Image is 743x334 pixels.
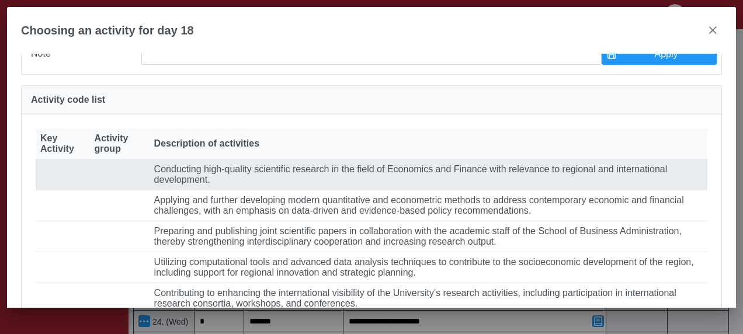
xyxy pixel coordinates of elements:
[703,21,722,40] button: close
[21,24,194,37] span: Choosing an activity for day 18
[154,164,668,185] font: Conducting high-quality scientific research in the field of Economics and Finance with relevance ...
[154,288,676,308] font: Contributing to enhancing the international visibility of the University's research activities, i...
[154,195,684,215] font: Applying and further developing modern quantitative and econometric methods to address contempora...
[154,138,260,149] span: Description of activities
[26,44,141,65] label: Note
[621,49,711,60] span: Apply
[95,133,145,154] span: Activity group
[154,226,682,246] font: Preparing and publishing joint scientific papers in collaboration with the academic staff of the ...
[154,257,694,277] font: Utilizing computational tools and advanced data analysis techniques to contribute to the socioeco...
[31,95,105,105] span: Activity code list
[602,44,717,65] button: Apply
[40,133,85,154] span: Key Activity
